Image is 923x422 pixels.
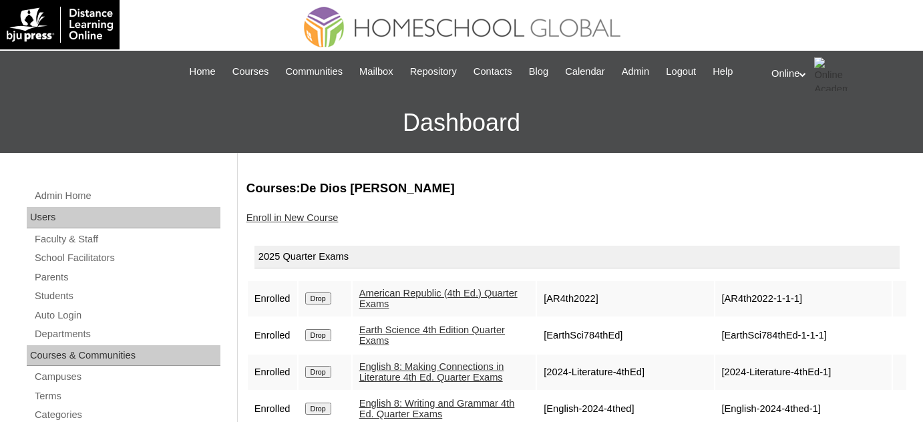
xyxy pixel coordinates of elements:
a: Communities [279,64,349,79]
a: American Republic (4th Ed.) Quarter Exams [359,288,518,310]
span: Logout [666,64,696,79]
a: Courses [226,64,276,79]
td: Enrolled [248,355,297,390]
td: [2024-Literature-4thEd-1] [715,355,892,390]
span: Admin [622,64,650,79]
span: Mailbox [359,64,393,79]
td: [EarthSci784thEd-1-1-1] [715,318,892,353]
div: Users [27,207,220,228]
a: Logout [659,64,703,79]
a: Blog [522,64,555,79]
a: Home [183,64,222,79]
a: Repository [403,64,464,79]
td: [2024-Literature-4thEd] [537,355,713,390]
div: Online [771,57,910,91]
span: Communities [285,64,343,79]
input: Drop [305,366,331,378]
a: Terms [33,388,220,405]
a: English 8: Making Connections in Literature 4th Ed. Quarter Exams [359,361,504,383]
td: Enrolled [248,318,297,353]
td: [EarthSci784thEd] [537,318,713,353]
img: logo-white.png [7,7,113,43]
a: Parents [33,269,220,286]
a: Help [706,64,739,79]
a: Campuses [33,369,220,385]
img: Online Academy [814,57,848,91]
a: Mailbox [353,64,400,79]
span: Courses [232,64,269,79]
a: Enroll in New Course [246,212,339,223]
a: School Facilitators [33,250,220,266]
a: Calendar [558,64,611,79]
a: Departments [33,326,220,343]
td: [AR4th2022-1-1-1] [715,281,892,316]
td: Enrolled [248,281,297,316]
a: Faculty & Staff [33,231,220,248]
td: [AR4th2022] [537,281,713,316]
a: Earth Science 4th Edition Quarter Exams [359,325,505,347]
a: Admin [615,64,657,79]
a: English 8: Writing and Grammar 4th Ed. Quarter Exams [359,398,515,420]
input: Drop [305,403,331,415]
span: Help [713,64,733,79]
a: Students [33,288,220,304]
input: Drop [305,292,331,304]
div: 2025 Quarter Exams [254,246,900,268]
span: Home [190,64,216,79]
h3: Dashboard [7,93,916,153]
a: Contacts [467,64,519,79]
span: Repository [410,64,457,79]
input: Drop [305,329,331,341]
a: Admin Home [33,188,220,204]
h3: Courses:De Dios [PERSON_NAME] [246,180,908,197]
span: Blog [529,64,548,79]
span: Calendar [565,64,604,79]
span: Contacts [474,64,512,79]
div: Courses & Communities [27,345,220,367]
a: Auto Login [33,307,220,324]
